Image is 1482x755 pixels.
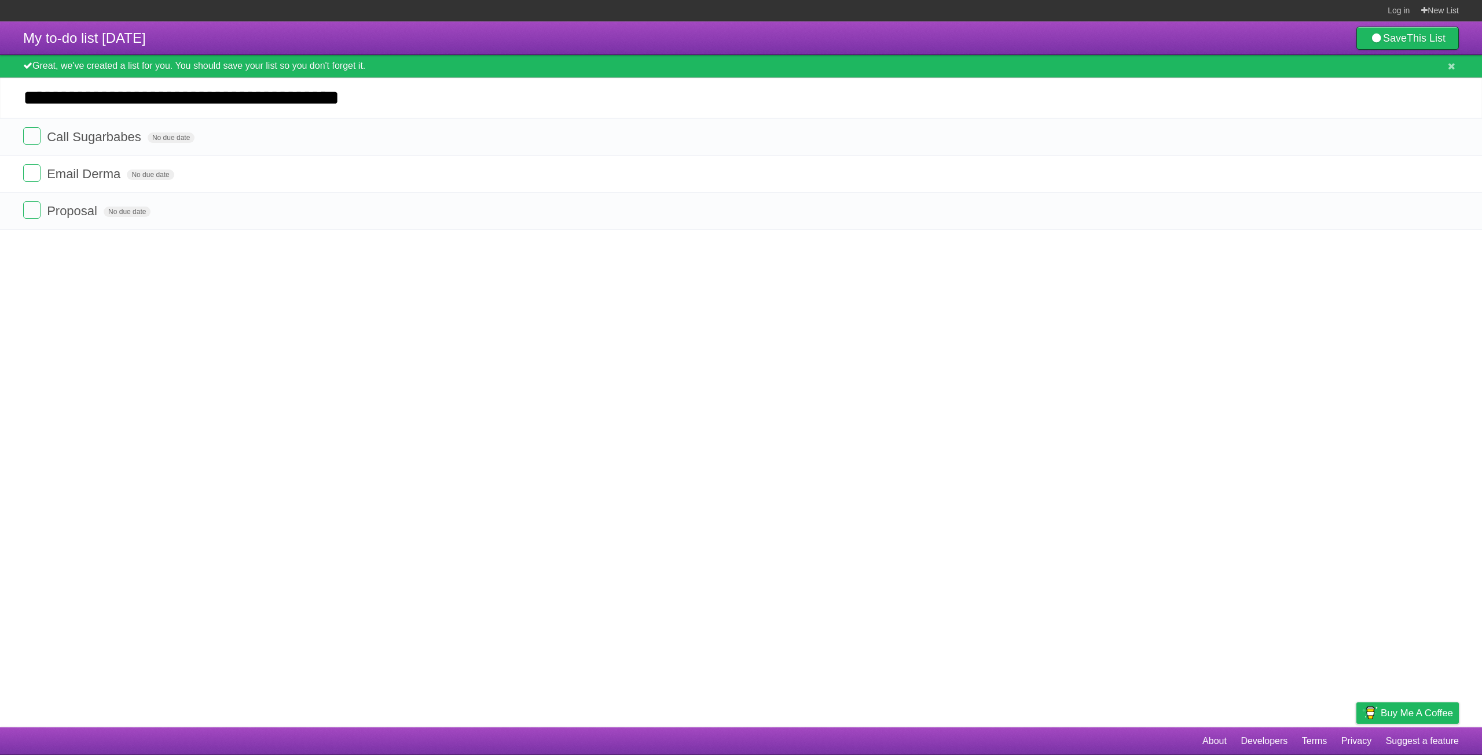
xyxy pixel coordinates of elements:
span: No due date [127,170,174,180]
a: Developers [1241,730,1287,752]
a: Buy me a coffee [1356,702,1459,724]
span: Proposal [47,204,100,218]
a: SaveThis List [1356,27,1459,50]
label: Done [23,164,41,182]
a: Privacy [1341,730,1371,752]
a: About [1202,730,1227,752]
label: Done [23,127,41,145]
label: Done [23,201,41,219]
a: Suggest a feature [1386,730,1459,752]
span: Email Derma [47,167,123,181]
a: Terms [1302,730,1327,752]
span: No due date [148,132,195,143]
span: Call Sugarbabes [47,130,144,144]
b: This List [1407,32,1446,44]
span: Buy me a coffee [1381,703,1453,723]
span: My to-do list [DATE] [23,30,146,46]
span: No due date [104,207,151,217]
img: Buy me a coffee [1362,703,1378,723]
